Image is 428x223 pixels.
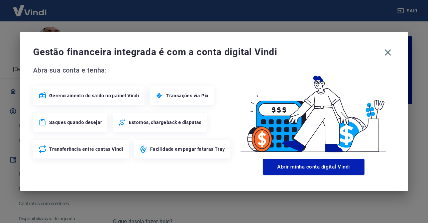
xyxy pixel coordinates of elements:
[49,119,102,126] span: Saques quando desejar
[166,92,208,99] span: Transações via Pix
[263,159,364,175] button: Abrir minha conta digital Vindi
[49,146,123,152] span: Transferência entre contas Vindi
[33,45,381,59] span: Gestão financeira integrada é com a conta digital Vindi
[150,146,225,152] span: Facilidade em pagar faturas Tray
[232,65,395,156] img: Good Billing
[33,65,232,76] span: Abra sua conta e tenha:
[129,119,201,126] span: Estornos, chargeback e disputas
[49,92,139,99] span: Gerenciamento do saldo no painel Vindi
